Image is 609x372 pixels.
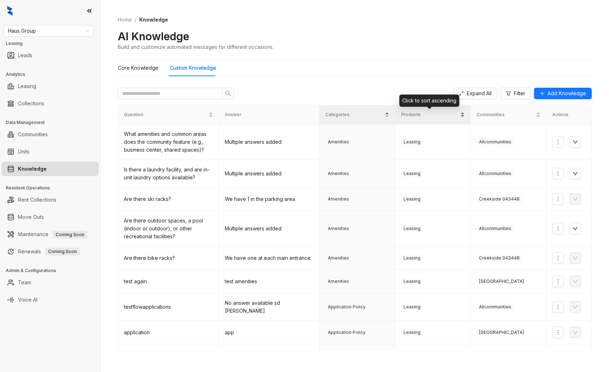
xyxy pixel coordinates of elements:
[53,231,87,239] span: Coming Soon
[572,171,578,176] span: down
[476,303,514,311] span: All communities
[118,43,274,51] div: Build and customize automated messages for different occasions.
[219,247,320,270] td: We have one at each main entrance.
[534,88,592,99] button: Add Knowledge
[6,185,100,191] h3: Resident Operations
[45,248,80,256] span: Coming Soon
[219,124,320,160] td: Multiple answers added
[514,89,525,97] span: Filter
[135,16,136,24] li: /
[476,170,514,177] span: All communities
[325,225,352,232] span: Amenities
[219,211,320,247] td: Multiple answers added
[18,193,56,207] a: Rent Collections
[453,88,497,99] button: Expand All
[325,254,352,262] span: Amenities
[476,254,522,262] span: Creekside 043448
[401,303,423,311] span: Leasing
[124,130,213,154] div: What amenities and common areas does the community feature (e.g., business center, shared spaces)?
[401,138,423,146] span: Leasing
[1,48,99,63] li: Leads
[547,105,592,124] th: Actions
[476,196,522,203] span: Creekside 043448
[124,166,213,182] div: Is there a laundry facility, and are in-unit laundry options available?
[540,91,545,96] span: plus
[1,244,99,259] li: Renewals
[325,329,368,336] span: Application Policy
[555,171,561,176] span: more
[506,91,511,96] span: filter
[219,160,320,188] td: Multiple answers added
[7,6,13,16] img: logo
[6,267,100,274] h3: Admin & Configurations
[555,196,561,202] span: more
[219,293,320,321] td: No answer available sd [PERSON_NAME]
[555,255,561,261] span: more
[555,304,561,310] span: more
[401,111,459,118] span: Products
[124,217,213,240] div: Are there outdoor spaces, a pool (indoor or outdoor), or other recreational facilities?
[1,193,99,207] li: Rent Collections
[18,275,31,290] a: Team
[548,89,586,97] span: Add Knowledge
[572,139,578,145] span: down
[6,40,100,47] h3: Leasing
[124,195,213,203] div: Are there ski racks?
[1,227,99,242] li: Maintenance
[6,119,100,126] h3: Data Management
[225,91,231,96] span: search
[401,329,423,336] span: Leasing
[18,48,32,63] a: Leads
[18,162,47,176] a: Knowledge
[401,196,423,203] span: Leasing
[124,254,213,262] div: Are there bike racks?
[325,303,368,311] span: Application Policy
[219,105,320,124] th: Answer
[1,210,99,224] li: Move Outs
[18,144,29,159] a: Units
[124,111,207,118] span: Question
[18,244,80,259] a: RenewalsComing Soon
[1,144,99,159] li: Units
[467,89,492,97] span: Expand All
[118,105,219,124] th: Question
[325,170,352,177] span: Amenities
[555,330,561,335] span: more
[219,188,320,211] td: We have 1 in the parking area
[18,293,37,307] a: Voice AI
[18,127,48,142] a: Communities
[124,329,213,336] div: application
[471,105,546,124] th: Communities
[116,16,133,24] a: Home
[118,29,189,43] h2: AI Knowledge
[325,138,352,146] span: Amenities
[139,17,168,23] span: Knowledge
[6,71,100,78] h3: Analytics
[401,225,423,232] span: Leasing
[476,278,526,285] span: [GEOGRAPHIC_DATA]
[18,210,44,224] a: Move Outs
[124,277,213,285] div: test again
[1,162,99,176] li: Knowledge
[325,278,352,285] span: Amenities
[219,321,320,344] td: app
[476,225,514,232] span: All communities
[399,95,459,107] div: Click to sort ascending
[572,226,578,231] span: down
[401,278,423,285] span: Leasing
[1,96,99,111] li: Collections
[401,254,423,262] span: Leasing
[476,111,534,118] span: Communities
[18,96,44,111] a: Collections
[325,111,383,118] span: Categories
[401,170,423,177] span: Leasing
[118,64,158,72] div: Core Knowledge
[500,88,531,99] button: Filter
[555,279,561,284] span: more
[1,127,99,142] li: Communities
[476,138,514,146] span: All communities
[1,275,99,290] li: Team
[555,226,561,231] span: more
[18,79,36,93] a: Leasing
[8,26,89,36] span: Haus Group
